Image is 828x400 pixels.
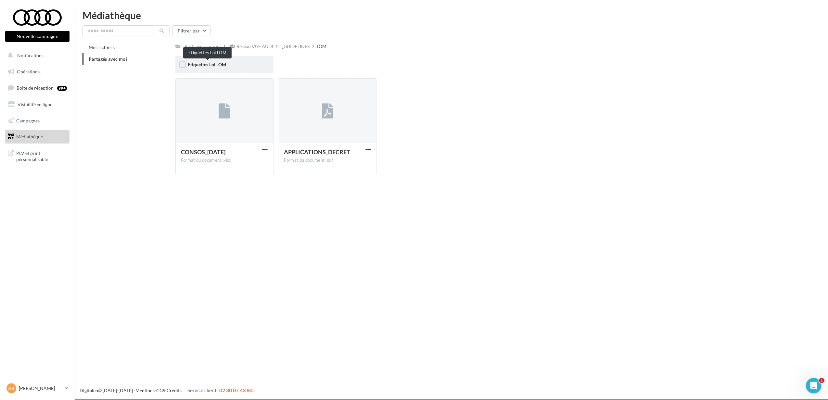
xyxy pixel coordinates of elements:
[4,49,68,62] button: Notifications
[172,25,210,36] button: Filtrer par
[17,53,44,58] span: Notifications
[80,388,252,393] span: © [DATE]-[DATE] - - -
[185,43,221,50] div: Partagés avec moi
[4,130,71,144] a: Médiathèque
[17,69,40,74] span: Opérations
[4,81,71,95] a: Boîte de réception99+
[282,43,310,50] div: _GUIDELINES
[8,385,15,392] span: AR
[181,157,268,163] div: Format du document: xlsx
[18,102,52,107] span: Visibilité en ligne
[80,388,98,393] a: Digitaleo
[16,149,67,163] span: PLV et print personnalisable
[819,378,824,383] span: 1
[4,65,71,79] a: Opérations
[317,43,326,50] div: LOM
[188,62,226,67] span: Etiquettes Loi LOM
[5,31,70,42] button: Nouvelle campagne
[17,85,54,91] span: Boîte de réception
[4,114,71,128] a: Campagnes
[167,388,182,393] a: Crédits
[4,98,71,111] a: Visibilité en ligne
[4,146,71,165] a: PLV et print personnalisable
[806,378,822,394] iframe: Intercom live chat
[5,382,70,394] a: AR [PERSON_NAME]
[181,148,225,156] span: CONSOS_08.06.23
[89,44,115,50] span: Mes fichiers
[89,56,127,62] span: Partagés avec moi
[284,148,350,156] span: APPLICATIONS_DECRET
[236,43,273,50] div: Réseau VGF AUDI
[83,10,820,20] div: Médiathèque
[284,157,371,163] div: Format du document: pdf
[156,388,165,393] a: CGS
[187,387,217,393] span: Service client
[183,47,232,58] div: Etiquettes Loi LOM
[16,118,40,123] span: Campagnes
[19,385,62,392] p: [PERSON_NAME]
[57,86,67,91] div: 99+
[135,388,155,393] a: Mentions
[16,134,43,139] span: Médiathèque
[219,387,252,393] span: 02 30 07 43 80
